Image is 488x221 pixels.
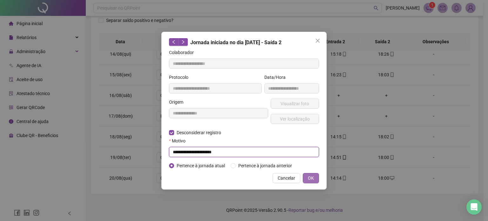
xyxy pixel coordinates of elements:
div: Jornada iniciada no dia [DATE] - Saída 2 [169,38,319,46]
button: OK [303,173,319,183]
span: Desconsiderar registro [174,129,224,136]
button: Close [313,36,323,46]
span: OK [308,175,314,182]
span: Cancelar [278,175,295,182]
label: Motivo [169,137,190,144]
span: close [315,38,320,43]
button: right [178,38,188,46]
label: Data/Hora [264,74,290,81]
button: left [169,38,179,46]
button: Visualizar foto [271,99,319,109]
span: right [181,40,185,44]
label: Protocolo [169,74,193,81]
span: left [172,40,176,44]
label: Colaborador [169,49,198,56]
button: Cancelar [273,173,300,183]
div: Open Intercom Messenger [466,199,482,215]
span: Pertence à jornada atual [174,162,227,169]
button: Ver localização [271,114,319,124]
span: Pertence à jornada anterior [236,162,295,169]
label: Origem [169,99,187,106]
